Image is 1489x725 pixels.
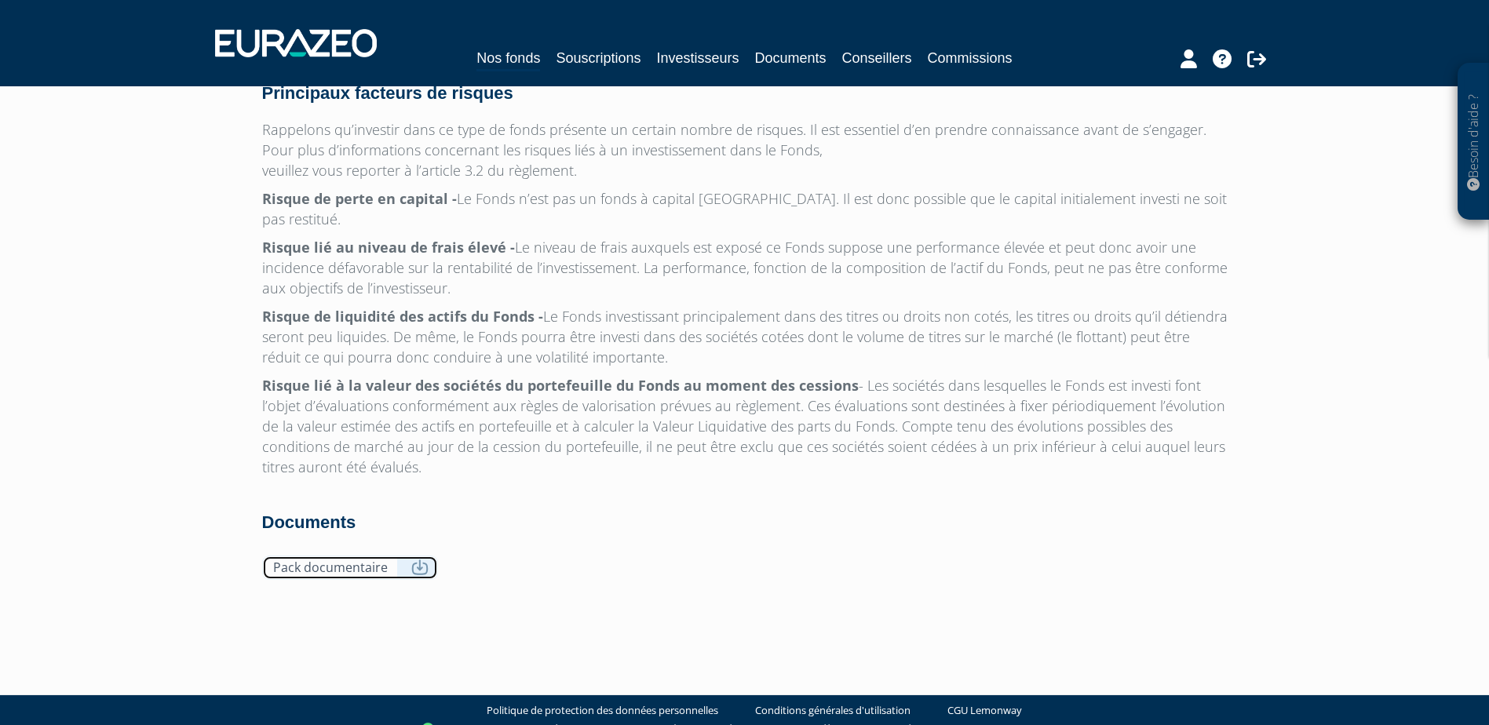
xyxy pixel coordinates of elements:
a: Documents [755,47,827,69]
p: Le Fonds investissant principalement dans des titres ou droits non cotés, les titres ou droits qu... [262,306,1228,367]
p: Besoin d'aide ? [1465,71,1483,213]
strong: Risque lié à la valeur des sociétés du portefeuille du Fonds au moment des cessions [262,376,859,395]
a: Conditions générales d'utilisation [755,703,911,718]
strong: Risque de liquidité des actifs du Fonds - [262,307,543,326]
p: Rappelons qu’investir dans ce type de fonds présente un certain nombre de risques. Il est essenti... [262,119,1228,180]
a: Souscriptions [556,47,640,69]
a: Pack documentaire [262,556,438,580]
a: Conseillers [842,47,912,69]
img: 1732889491-logotype_eurazeo_blanc_rvb.png [215,29,377,57]
a: Nos fonds [476,47,540,71]
strong: Risque lié au niveau de frais élevé - [262,238,515,257]
p: Le Fonds n’est pas un fonds à capital [GEOGRAPHIC_DATA]. Il est donc possible que le capital init... [262,188,1228,229]
a: Investisseurs [656,47,739,69]
a: Politique de protection des données personnelles [487,703,718,718]
strong: Documents [262,512,356,532]
a: CGU Lemonway [947,703,1022,718]
strong: Risque de perte en capital - [262,189,457,208]
a: Commissions [928,47,1013,69]
p: Le niveau de frais auxquels est exposé ce Fonds suppose une performance élevée et peut donc avoir... [262,237,1228,298]
h4: Principaux facteurs de risques [262,84,1228,103]
p: - Les sociétés dans lesquelles le Fonds est investi font l’objet d’évaluations conformément aux r... [262,375,1228,477]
